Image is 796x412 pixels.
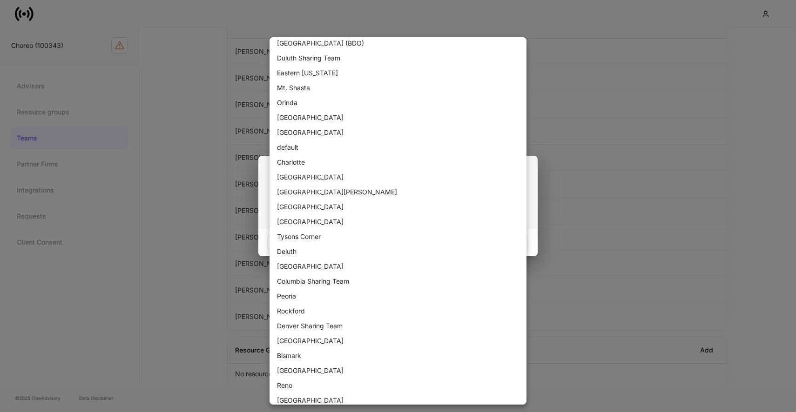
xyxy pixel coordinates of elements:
[270,393,526,408] li: [GEOGRAPHIC_DATA]
[270,304,526,319] li: Rockford
[270,333,526,348] li: [GEOGRAPHIC_DATA]
[270,80,526,95] li: Mt. Shasta
[270,199,526,214] li: [GEOGRAPHIC_DATA]
[270,363,526,378] li: [GEOGRAPHIC_DATA]
[270,214,526,229] li: [GEOGRAPHIC_DATA]
[270,185,526,199] li: [GEOGRAPHIC_DATA][PERSON_NAME]
[270,348,526,363] li: Bismark
[270,95,526,110] li: Orinda
[270,125,526,140] li: [GEOGRAPHIC_DATA]
[270,36,526,51] li: [GEOGRAPHIC_DATA] (BDO)
[270,229,526,244] li: Tysons Corner
[270,155,526,170] li: Charlotte
[270,140,526,155] li: default
[270,244,526,259] li: Deluth
[270,170,526,185] li: [GEOGRAPHIC_DATA]
[270,66,526,80] li: Eastern [US_STATE]
[270,51,526,66] li: Duluth Sharing Team
[270,378,526,393] li: Reno
[270,110,526,125] li: [GEOGRAPHIC_DATA]
[270,319,526,333] li: Denver Sharing Team
[270,289,526,304] li: Peoria
[270,274,526,289] li: Columbia Sharing Team
[270,259,526,274] li: [GEOGRAPHIC_DATA]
